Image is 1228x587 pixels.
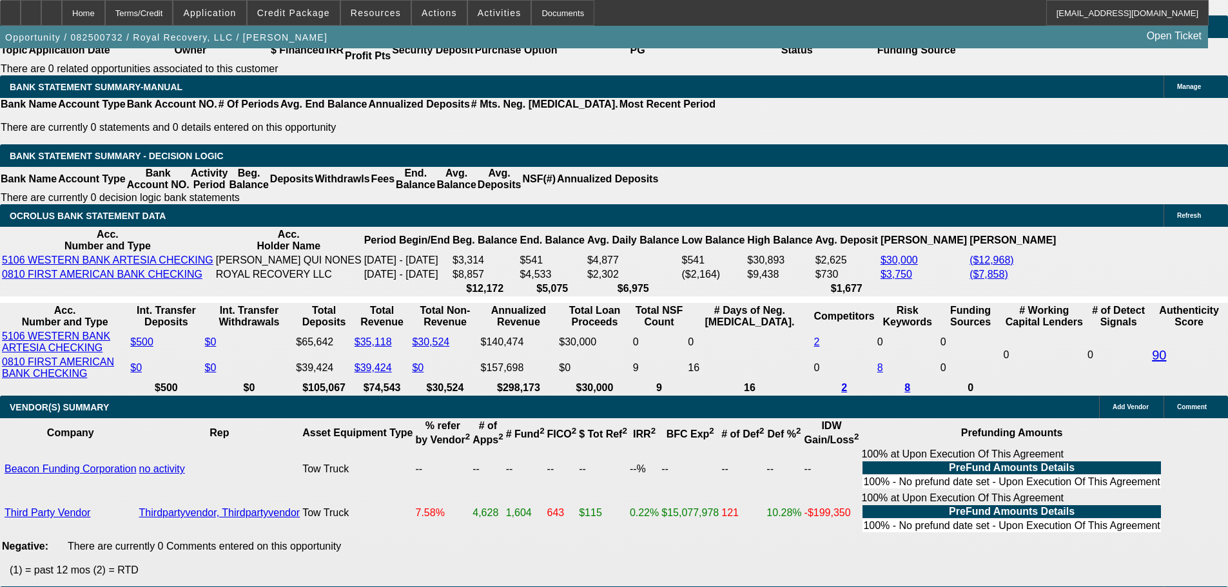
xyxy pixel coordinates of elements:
[215,228,362,253] th: Acc. Holder Name
[681,254,746,267] td: $541
[2,269,202,280] a: 0810 FIRST AMERICAN BANK CHECKING
[949,506,1075,517] b: PreFund Amounts Details
[970,255,1014,265] a: ($12,968)
[452,228,518,253] th: Beg. Balance
[295,381,352,394] th: $105,067
[746,268,813,281] td: $9,438
[57,98,126,111] th: Account Type
[804,420,859,445] b: IDW Gain/Loss
[632,381,687,394] th: 9
[587,254,680,267] td: $4,877
[578,448,628,490] td: --
[257,8,330,18] span: Credit Package
[215,254,362,267] td: [PERSON_NAME] QUI NONES
[472,448,503,490] td: --
[622,426,627,436] sup: 2
[814,356,875,380] td: 0
[519,268,585,281] td: $4,533
[881,269,912,280] a: $3,750
[661,492,719,534] td: $15,077,978
[215,268,362,281] td: ROYAL RECOVERY LLC
[414,492,471,534] td: 7.58%
[578,492,628,534] td: $115
[547,448,578,490] td: --
[796,426,801,436] sup: 2
[766,448,802,490] td: --
[970,269,1008,280] a: ($7,858)
[5,507,90,518] a: Third Party Vendor
[861,492,1162,534] div: 100% at Upon Execution Of This Agreement
[863,476,1160,488] td: 100% - No prefund date set - Upon Execution Of This Agreement
[1,122,716,133] p: There are currently 0 statements and 0 details entered on this opportunity
[395,167,436,191] th: End. Balance
[814,336,820,347] a: 2
[367,98,470,111] th: Annualized Deposits
[130,304,202,329] th: Int. Transfer Deposits
[478,8,521,18] span: Activities
[556,167,659,191] th: Annualized Deposits
[344,38,391,63] th: One-off Profit Pts
[651,426,656,436] sup: 2
[877,38,957,63] th: Funding Source
[940,304,1002,329] th: Funding Sources
[619,98,716,111] th: Most Recent Period
[572,426,576,436] sup: 2
[295,330,352,354] td: $65,642
[47,427,94,438] b: Company
[481,362,557,374] div: $157,698
[632,356,687,380] td: 9
[877,362,883,373] a: 8
[364,254,451,267] td: [DATE] - [DATE]
[519,254,585,267] td: $541
[746,228,813,253] th: High Balance
[190,167,229,191] th: Activity Period
[2,255,213,265] a: 5106 WESTERN BANK ARTESIA CHECKING
[687,356,812,380] td: 16
[587,282,680,295] th: $6,975
[218,98,280,111] th: # Of Periods
[1,228,214,253] th: Acc. Number and Type
[205,362,217,373] a: $0
[547,428,577,439] b: FICO
[861,448,1162,490] div: 100% at Upon Execution Of This Agreement
[411,381,478,394] th: $30,524
[547,492,578,534] td: 643
[558,356,630,380] td: $0
[505,492,545,534] td: 1,604
[1142,25,1207,47] a: Open Ticket
[904,382,910,393] a: 8
[302,448,413,490] td: Tow Truck
[452,268,518,281] td: $8,857
[1152,348,1166,362] a: 90
[519,228,585,253] th: End. Balance
[477,167,522,191] th: Avg. Deposits
[295,356,352,380] td: $39,424
[325,38,344,63] th: IRR
[587,268,680,281] td: $2,302
[1,304,128,329] th: Acc. Number and Type
[717,38,877,63] th: Status
[558,38,717,63] th: PG
[1087,304,1150,329] th: # of Detect Signals
[877,304,939,329] th: Risk Keywords
[412,1,467,25] button: Actions
[68,541,341,552] span: There are currently 0 Comments entered on this opportunity
[815,228,879,253] th: Avg. Deposit
[341,1,411,25] button: Resources
[505,448,545,490] td: --
[126,167,190,191] th: Bank Account NO.
[681,268,746,281] td: ($2,164)
[540,426,544,436] sup: 2
[57,167,126,191] th: Account Type
[961,427,1063,438] b: Prefunding Amounts
[940,381,1002,394] th: 0
[498,432,503,441] sup: 2
[2,331,110,353] a: 5106 WESTERN BANK ARTESIA CHECKING
[687,330,812,354] td: 0
[877,330,939,354] td: 0
[1087,330,1150,380] td: 0
[436,167,476,191] th: Avg. Balance
[10,151,224,161] span: Bank Statement Summary - Decision Logic
[506,428,545,439] b: # Fund
[1177,83,1201,90] span: Manage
